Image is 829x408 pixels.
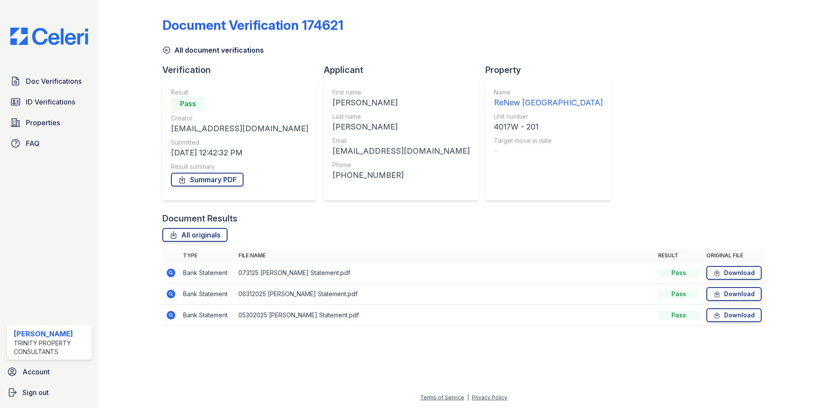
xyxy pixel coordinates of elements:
div: Pass [171,97,206,111]
td: 06312025 [PERSON_NAME] Statement.pdf [235,284,655,305]
div: [PERSON_NAME] [332,97,470,109]
div: Creator [171,114,308,123]
iframe: chat widget [793,373,820,399]
td: Bank Statement [180,284,235,305]
div: [PERSON_NAME] [332,121,470,133]
span: Sign out [22,387,49,398]
a: ID Verifications [7,93,92,111]
img: CE_Logo_Blue-a8612792a0a2168367f1c8372b55b34899dd931a85d93a1a3d3e32e68fde9ad4.png [3,28,95,45]
a: All originals [162,228,228,242]
div: Result [171,88,308,97]
a: Download [706,266,762,280]
div: Property [485,64,618,76]
div: ReNew [GEOGRAPHIC_DATA] [494,97,603,109]
span: Account [22,367,50,377]
div: First name [332,88,470,97]
td: Bank Statement [180,263,235,284]
div: 4017W - 201 [494,121,603,133]
th: Original file [703,249,765,263]
div: Email [332,136,470,145]
a: Sign out [3,384,95,401]
div: [PERSON_NAME] [14,329,88,339]
div: Last name [332,112,470,121]
div: [EMAIL_ADDRESS][DOMAIN_NAME] [332,145,470,157]
a: Summary PDF [171,173,244,187]
div: Trinity Property Consultants [14,339,88,356]
a: Terms of Service [420,394,464,401]
div: Name [494,88,603,97]
div: Pass [658,311,699,319]
div: Phone [332,161,470,169]
div: Verification [162,64,324,76]
div: [EMAIL_ADDRESS][DOMAIN_NAME] [171,123,308,135]
a: Privacy Policy [472,394,507,401]
div: Unit number [494,112,603,121]
div: Pass [658,290,699,298]
div: Pass [658,269,699,277]
div: Document Verification 174621 [162,17,343,33]
div: | [467,394,469,401]
div: Document Results [162,212,237,225]
a: Account [3,363,95,380]
a: Properties [7,114,92,131]
th: File name [235,249,655,263]
td: 073125 [PERSON_NAME] Statement.pdf [235,263,655,284]
a: Download [706,287,762,301]
span: FAQ [26,138,40,149]
a: All document verifications [162,45,264,55]
span: Properties [26,117,60,128]
div: [PHONE_NUMBER] [332,169,470,181]
div: Target move in date [494,136,603,145]
div: - [494,145,603,157]
span: ID Verifications [26,97,75,107]
div: Result summary [171,162,308,171]
th: Result [655,249,703,263]
th: Type [180,249,235,263]
span: Doc Verifications [26,76,82,86]
a: Name ReNew [GEOGRAPHIC_DATA] [494,88,603,109]
a: FAQ [7,135,92,152]
div: [DATE] 12:42:32 PM [171,147,308,159]
a: Doc Verifications [7,73,92,90]
div: Submitted [171,138,308,147]
a: Download [706,308,762,322]
div: Applicant [324,64,485,76]
td: 05302025 [PERSON_NAME] Statement.pdf [235,305,655,326]
td: Bank Statement [180,305,235,326]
